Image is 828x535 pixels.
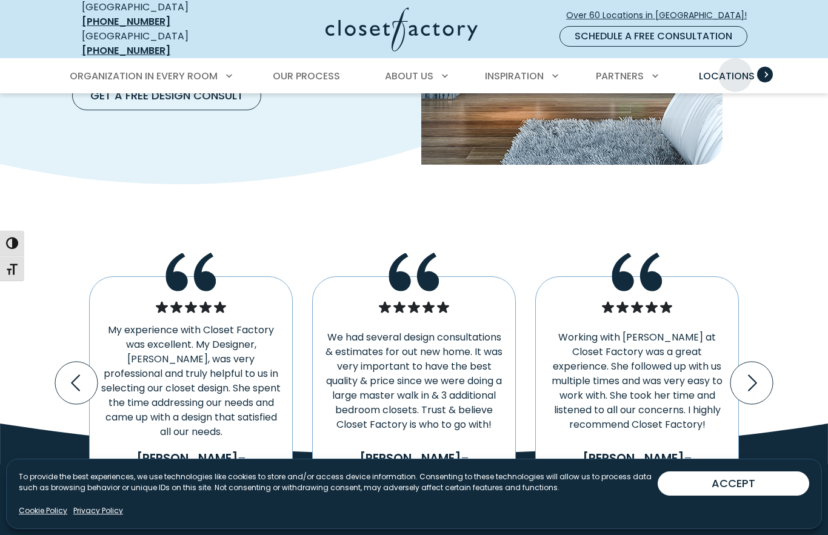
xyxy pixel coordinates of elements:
[82,44,170,58] a: [PHONE_NUMBER]
[99,323,282,439] p: My experience with Closet Factory was excellent. My Designer, [PERSON_NAME], was very professiona...
[699,69,755,83] span: Locations
[19,505,67,516] a: Cookie Policy
[322,330,506,432] p: We had several design consultations & estimates for out new home. It was very important to have t...
[559,26,747,47] a: Schedule a Free Consultation
[326,7,478,52] img: Closet Factory Logo
[546,330,729,432] p: Working with [PERSON_NAME] at Closet Factory was a great experience. She followed up with us mult...
[658,471,809,496] button: ACCEPT
[322,449,506,503] p: – [GEOGRAPHIC_DATA], [GEOGRAPHIC_DATA]
[61,59,767,93] nav: Primary Menu
[136,450,238,467] span: [PERSON_NAME]
[359,450,461,467] span: [PERSON_NAME]
[546,449,729,503] p: – [GEOGRAPHIC_DATA], [GEOGRAPHIC_DATA]
[566,9,756,22] span: Over 60 Locations in [GEOGRAPHIC_DATA]!
[485,69,544,83] span: Inspiration
[70,69,218,83] span: Organization in Every Room
[726,357,778,409] button: Next slide
[73,505,123,516] a: Privacy Policy
[50,357,102,409] button: Previous slide
[82,29,230,58] div: [GEOGRAPHIC_DATA]
[385,69,433,83] span: About Us
[566,5,757,26] a: Over 60 Locations in [GEOGRAPHIC_DATA]!
[72,81,261,110] a: Get a Free Design Consult
[82,15,170,28] a: [PHONE_NUMBER]
[583,450,684,467] span: [PERSON_NAME]
[273,69,340,83] span: Our Process
[596,69,644,83] span: Partners
[19,471,658,493] p: To provide the best experiences, we use technologies like cookies to store and/or access device i...
[99,449,282,503] p: – [GEOGRAPHIC_DATA], [GEOGRAPHIC_DATA]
